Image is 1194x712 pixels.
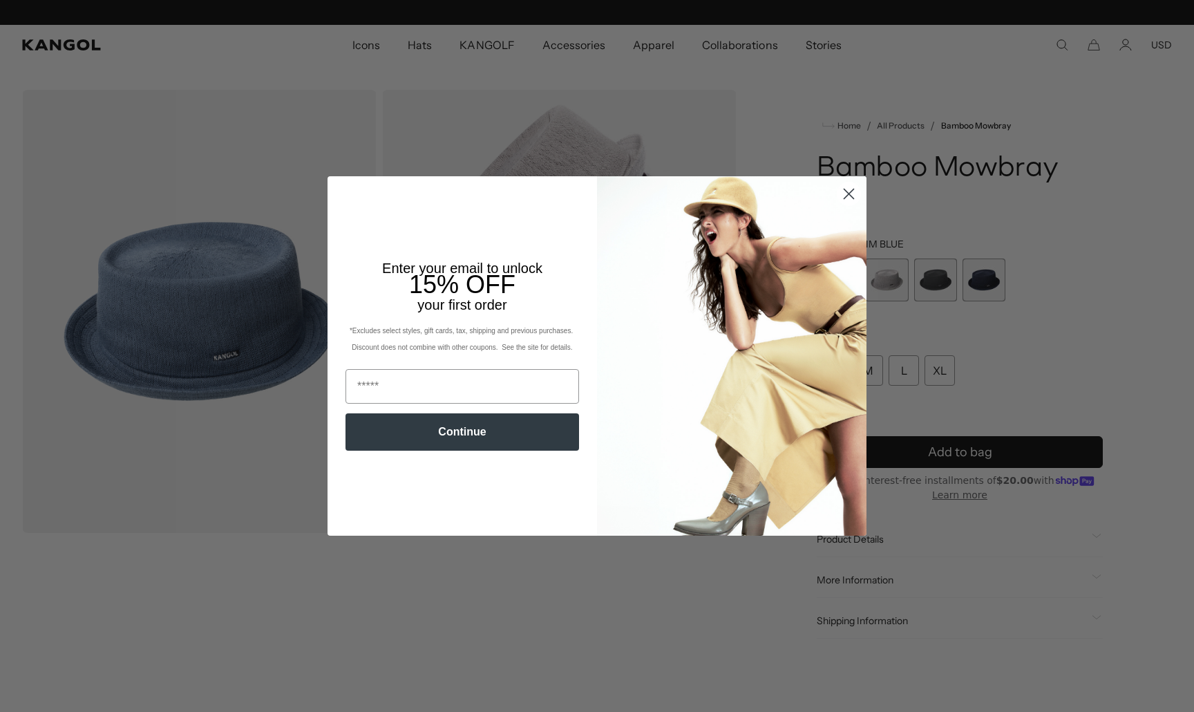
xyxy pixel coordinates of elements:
span: *Excludes select styles, gift cards, tax, shipping and previous purchases. Discount does not comb... [350,327,575,351]
span: Enter your email to unlock [382,261,542,276]
button: Continue [345,413,579,451]
span: your first order [417,297,506,312]
img: 93be19ad-e773-4382-80b9-c9d740c9197f.jpeg [597,176,866,536]
span: 15% OFF [409,270,515,299]
button: Close dialog [837,182,861,206]
input: Email [345,369,579,404]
